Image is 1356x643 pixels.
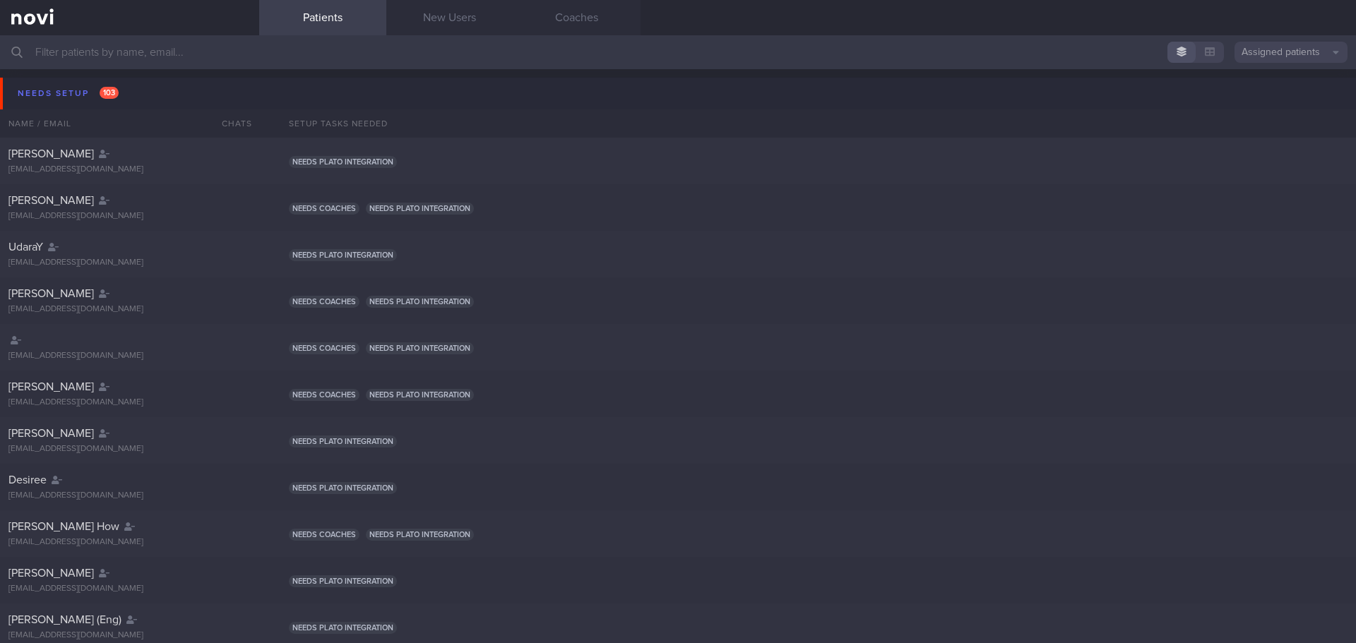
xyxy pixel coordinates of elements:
span: UdaraY [8,241,43,253]
span: [PERSON_NAME] How [8,521,119,532]
span: [PERSON_NAME] [8,567,94,579]
span: Needs plato integration [366,296,474,308]
div: [EMAIL_ADDRESS][DOMAIN_NAME] [8,304,251,315]
span: Needs coaches [289,342,359,354]
span: Needs plato integration [289,156,397,168]
div: Needs setup [14,84,122,103]
div: [EMAIL_ADDRESS][DOMAIN_NAME] [8,397,251,408]
span: Needs coaches [289,203,359,215]
span: [PERSON_NAME] [8,288,94,299]
span: [PERSON_NAME] [8,195,94,206]
span: Needs plato integration [289,482,397,494]
span: Needs plato integration [289,575,397,587]
button: Assigned patients [1235,42,1348,63]
div: [EMAIL_ADDRESS][DOMAIN_NAME] [8,630,251,641]
div: [EMAIL_ADDRESS][DOMAIN_NAME] [8,584,251,594]
span: Needs coaches [289,296,359,308]
span: [PERSON_NAME] (Eng) [8,614,121,625]
div: [EMAIL_ADDRESS][DOMAIN_NAME] [8,258,251,268]
span: Needs plato integration [366,529,474,541]
div: [EMAIL_ADDRESS][DOMAIN_NAME] [8,444,251,455]
span: Needs plato integration [289,622,397,634]
div: [EMAIL_ADDRESS][DOMAIN_NAME] [8,537,251,548]
div: [EMAIL_ADDRESS][DOMAIN_NAME] [8,491,251,501]
div: [EMAIL_ADDRESS][DOMAIN_NAME] [8,164,251,175]
span: Needs plato integration [289,249,397,261]
div: [EMAIL_ADDRESS][DOMAIN_NAME] [8,211,251,222]
span: [PERSON_NAME] [8,148,94,160]
div: Chats [203,109,259,138]
span: Needs plato integration [366,203,474,215]
span: [PERSON_NAME] [8,381,94,392]
span: 103 [100,87,119,99]
span: Desiree [8,474,47,486]
div: [EMAIL_ADDRESS][DOMAIN_NAME] [8,351,251,361]
span: Needs coaches [289,389,359,401]
span: Needs plato integration [366,389,474,401]
span: Needs coaches [289,529,359,541]
span: Needs plato integration [289,435,397,447]
span: [PERSON_NAME] [8,428,94,439]
span: Needs plato integration [366,342,474,354]
div: Setup tasks needed [280,109,1356,138]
